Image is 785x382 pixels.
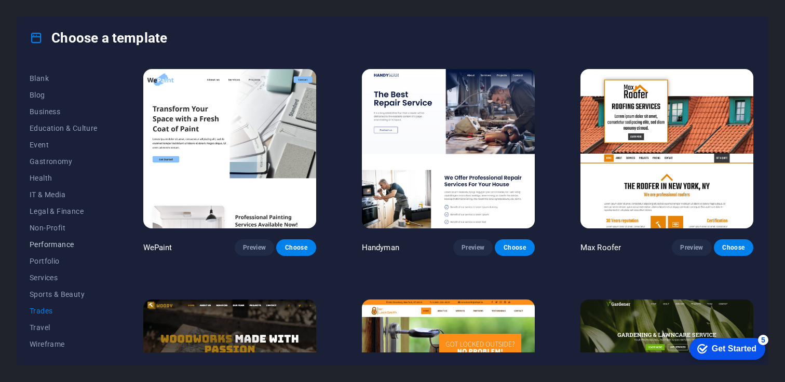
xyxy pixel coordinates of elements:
span: Blank [30,74,98,83]
button: Choose [714,239,753,256]
span: Wireframe [30,340,98,348]
h4: Choose a template [30,30,167,46]
span: Sports & Beauty [30,290,98,298]
span: Legal & Finance [30,207,98,215]
button: Sports & Beauty [30,286,98,303]
button: Event [30,137,98,153]
span: Blog [30,91,98,99]
button: Performance [30,236,98,253]
button: Choose [276,239,316,256]
span: Non-Profit [30,224,98,232]
span: Gastronomy [30,157,98,166]
span: Event [30,141,98,149]
p: Max Roofer [580,242,621,253]
div: Get Started 5 items remaining, 0% complete [8,5,84,27]
button: Portfolio [30,253,98,269]
span: Preview [680,243,703,252]
img: Handyman [362,69,535,228]
button: Preview [453,239,493,256]
button: Services [30,269,98,286]
span: Travel [30,323,98,332]
button: Travel [30,319,98,336]
span: Services [30,274,98,282]
span: Trades [30,307,98,315]
button: Blank [30,70,98,87]
button: Preview [235,239,274,256]
button: Trades [30,303,98,319]
img: WePaint [143,69,316,228]
span: Choose [722,243,745,252]
img: Max Roofer [580,69,753,228]
button: Health [30,170,98,186]
div: 5 [77,2,87,12]
p: Handyman [362,242,399,253]
div: Get Started [31,11,75,21]
p: WePaint [143,242,172,253]
button: Legal & Finance [30,203,98,220]
span: Business [30,107,98,116]
span: Choose [285,243,307,252]
span: Performance [30,240,98,249]
span: IT & Media [30,190,98,199]
button: Non-Profit [30,220,98,236]
button: IT & Media [30,186,98,203]
button: Choose [495,239,534,256]
span: Health [30,174,98,182]
span: Preview [462,243,484,252]
button: Blog [30,87,98,103]
span: Preview [243,243,266,252]
span: Education & Culture [30,124,98,132]
span: Choose [503,243,526,252]
button: Gastronomy [30,153,98,170]
button: Business [30,103,98,120]
button: Preview [672,239,711,256]
span: Portfolio [30,257,98,265]
button: Education & Culture [30,120,98,137]
button: Wireframe [30,336,98,352]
